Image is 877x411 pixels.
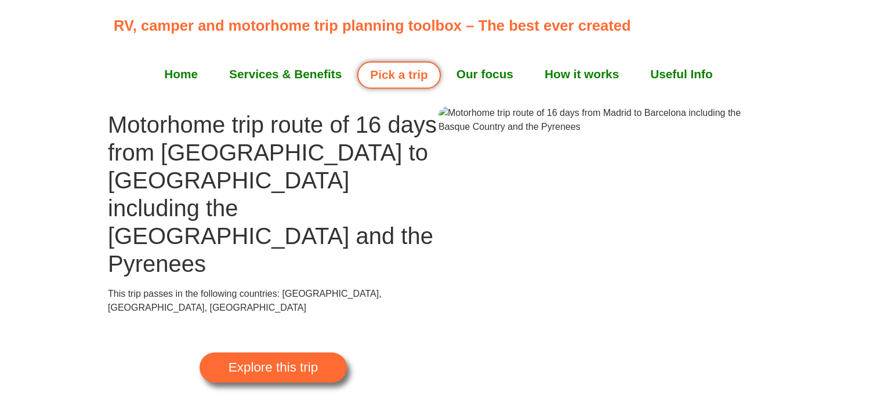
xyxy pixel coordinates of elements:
span: This trip passes in the following countries: [GEOGRAPHIC_DATA], [GEOGRAPHIC_DATA], [GEOGRAPHIC_DATA] [108,289,382,312]
span: Explore this trip [229,361,318,374]
nav: Menu [114,60,763,89]
a: Services & Benefits [213,60,357,89]
a: How it works [529,60,635,89]
a: Explore this trip [200,352,347,383]
a: Useful Info [635,60,728,89]
h1: Motorhome trip route of 16 days from [GEOGRAPHIC_DATA] to [GEOGRAPHIC_DATA] including the [GEOGRA... [108,111,438,278]
p: RV, camper and motorhome trip planning toolbox – The best ever created [114,14,770,37]
a: Home [148,60,213,89]
a: Our focus [441,60,529,89]
a: Pick a trip [357,61,440,89]
img: Motorhome trip route of 16 days from Madrid to Barcelona including the Basque Country and the Pyr... [438,106,769,134]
